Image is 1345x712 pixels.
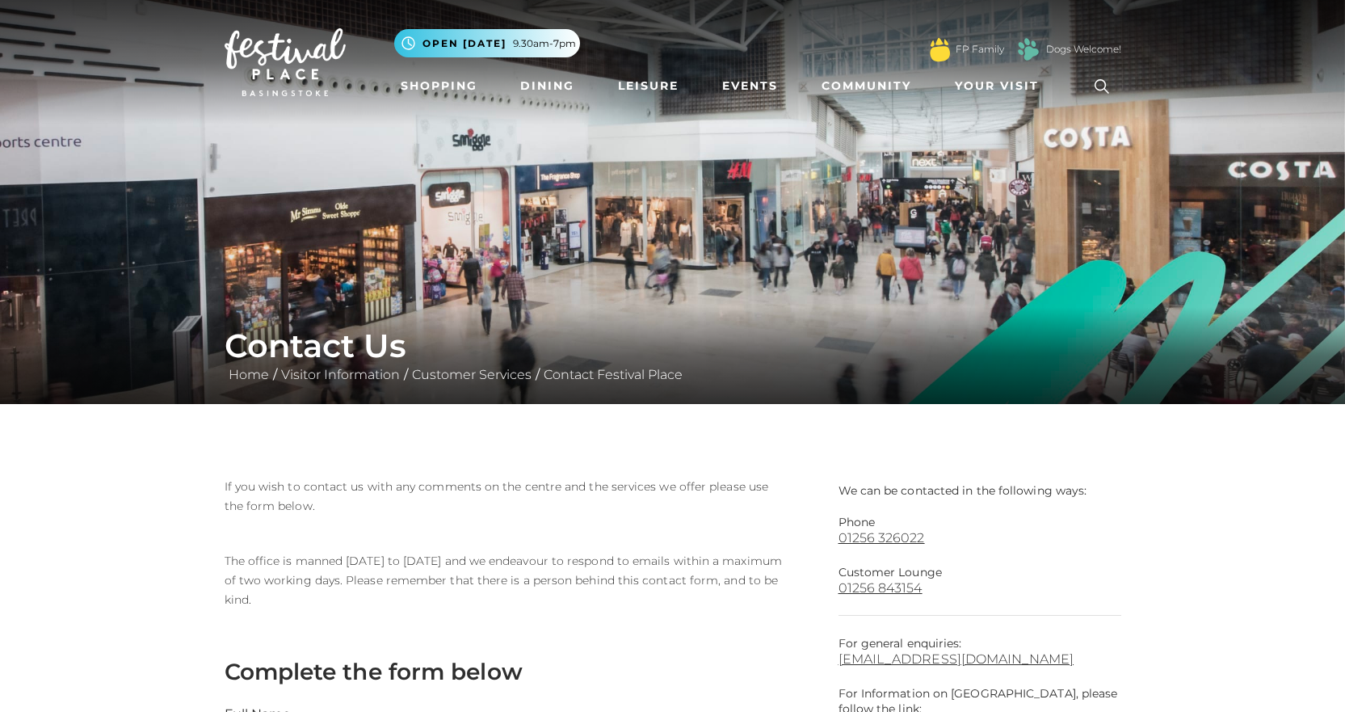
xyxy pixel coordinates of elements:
[394,71,484,101] a: Shopping
[225,367,273,382] a: Home
[956,42,1004,57] a: FP Family
[955,78,1039,95] span: Your Visit
[839,636,1121,667] p: For general enquiries:
[839,580,1121,596] a: 01256 843154
[277,367,404,382] a: Visitor Information
[839,565,1121,580] p: Customer Lounge
[514,71,581,101] a: Dining
[815,71,918,101] a: Community
[225,28,346,96] img: Festival Place Logo
[408,367,536,382] a: Customer Services
[225,551,788,609] p: The office is manned [DATE] to [DATE] and we endeavour to respond to emails within a maximum of t...
[422,36,506,51] span: Open [DATE]
[225,658,788,685] h3: Complete the form below
[225,477,788,516] p: If you wish to contact us with any comments on the centre and the services we offer please use th...
[612,71,685,101] a: Leisure
[839,515,1121,530] p: Phone
[1046,42,1121,57] a: Dogs Welcome!
[716,71,784,101] a: Events
[540,367,687,382] a: Contact Festival Place
[225,327,1121,365] h1: Contact Us
[212,327,1133,385] div: / / /
[394,29,580,57] button: Open [DATE] 9.30am-7pm
[839,477,1121,499] p: We can be contacted in the following ways:
[839,651,1121,667] a: [EMAIL_ADDRESS][DOMAIN_NAME]
[513,36,576,51] span: 9.30am-7pm
[948,71,1053,101] a: Your Visit
[839,530,1121,546] a: 01256 326022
